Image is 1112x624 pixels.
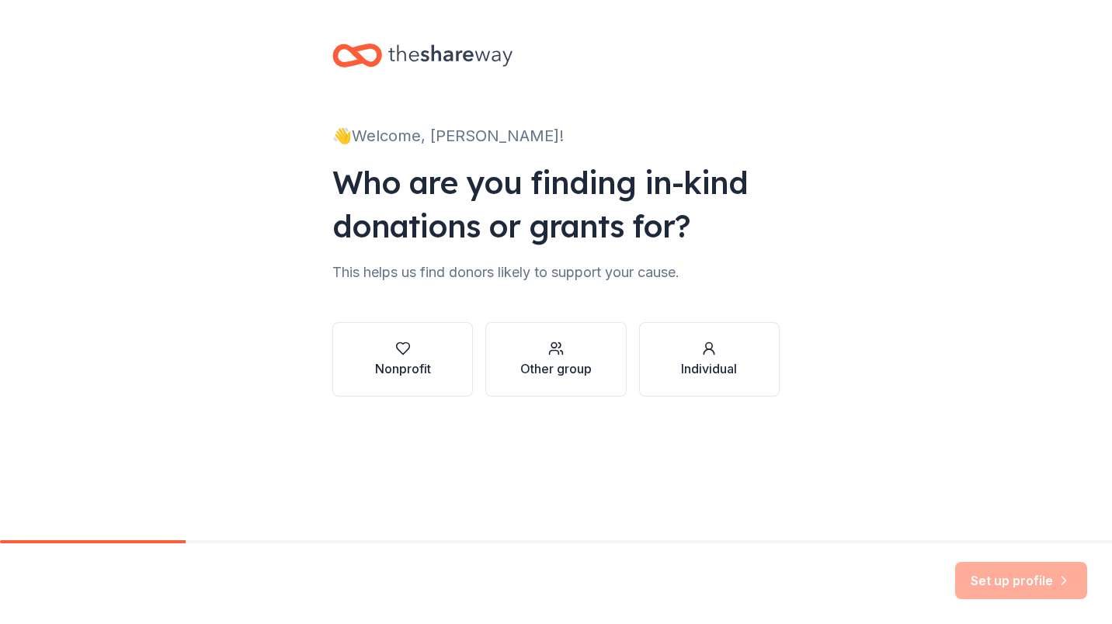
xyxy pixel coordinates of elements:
div: Nonprofit [375,359,431,378]
div: 👋 Welcome, [PERSON_NAME]! [332,123,780,148]
button: Individual [639,322,780,397]
div: Other group [520,359,592,378]
div: Who are you finding in-kind donations or grants for? [332,161,780,248]
div: Individual [681,359,737,378]
button: Nonprofit [332,322,473,397]
button: Other group [485,322,626,397]
div: This helps us find donors likely to support your cause. [332,260,780,285]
